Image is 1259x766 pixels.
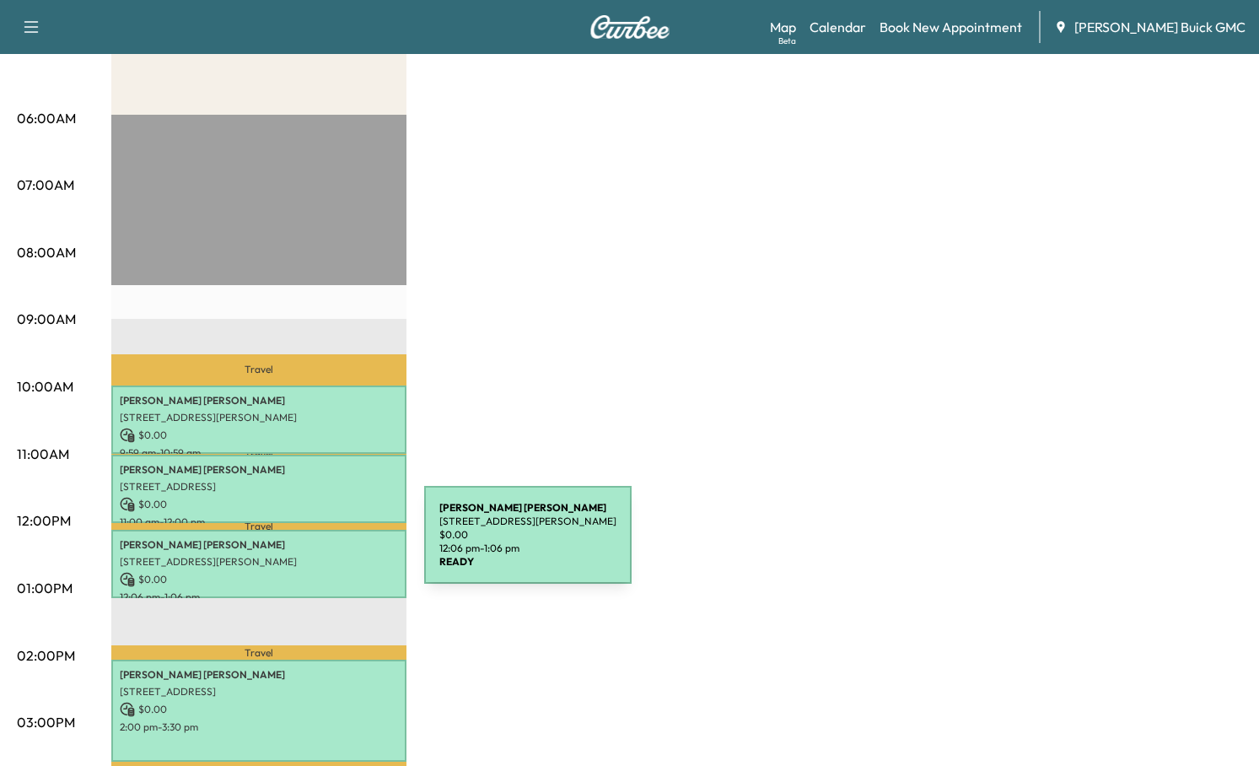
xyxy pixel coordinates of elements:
span: [PERSON_NAME] Buick GMC [1074,17,1246,37]
p: $ 0.00 [120,428,398,443]
p: $ 0.00 [120,572,398,587]
p: [PERSON_NAME] [PERSON_NAME] [120,463,398,477]
p: 11:00 am - 12:00 pm [120,515,398,529]
p: 12:00PM [17,510,71,531]
p: [STREET_ADDRESS] [120,685,398,699]
p: 09:00AM [17,309,76,329]
p: Travel [111,523,406,530]
a: Calendar [810,17,866,37]
p: 12:06 pm - 1:06 pm [120,591,398,604]
p: Travel [111,645,406,659]
a: Book New Appointment [880,17,1022,37]
p: 10:00AM [17,376,73,396]
p: 02:00PM [17,645,75,666]
p: $ 0.00 [120,702,398,717]
p: 03:00PM [17,712,75,732]
div: Beta [778,35,796,47]
p: 9:59 am - 10:59 am [120,446,398,460]
a: MapBeta [770,17,796,37]
p: [STREET_ADDRESS][PERSON_NAME] [120,555,398,569]
p: 01:00PM [17,578,73,598]
p: [STREET_ADDRESS][PERSON_NAME] [120,411,398,424]
p: [STREET_ADDRESS] [120,480,398,494]
p: 11:00AM [17,444,69,464]
p: Travel [111,454,406,455]
img: Curbee Logo [589,15,670,39]
p: 2:00 pm - 3:30 pm [120,720,398,734]
p: 06:00AM [17,108,76,128]
p: [PERSON_NAME] [PERSON_NAME] [120,394,398,407]
p: 07:00AM [17,175,74,195]
p: Travel [111,354,406,386]
p: 08:00AM [17,242,76,262]
p: [PERSON_NAME] [PERSON_NAME] [120,538,398,552]
p: [PERSON_NAME] [PERSON_NAME] [120,668,398,682]
p: $ 0.00 [120,497,398,512]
